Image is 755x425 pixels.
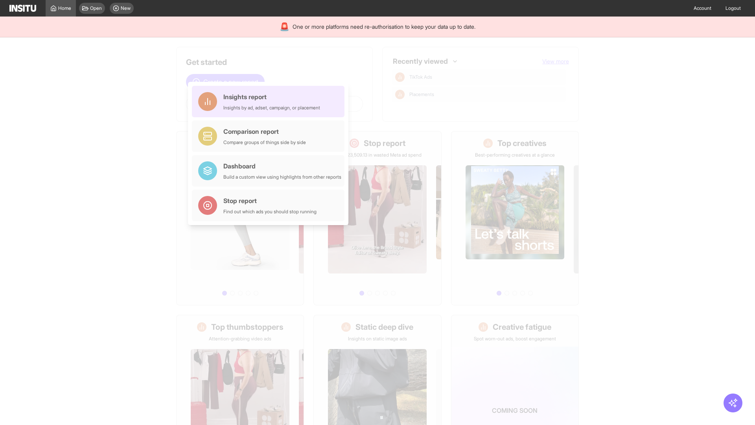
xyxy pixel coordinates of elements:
[223,127,306,136] div: Comparison report
[121,5,131,11] span: New
[223,139,306,146] div: Compare groups of things side by side
[223,105,320,111] div: Insights by ad, adset, campaign, or placement
[58,5,71,11] span: Home
[293,23,475,31] span: One or more platforms need re-authorisation to keep your data up to date.
[223,209,317,215] div: Find out which ads you should stop running
[223,196,317,205] div: Stop report
[223,174,341,180] div: Build a custom view using highlights from other reports
[223,92,320,102] div: Insights report
[223,161,341,171] div: Dashboard
[280,21,289,32] div: 🚨
[9,5,36,12] img: Logo
[90,5,102,11] span: Open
